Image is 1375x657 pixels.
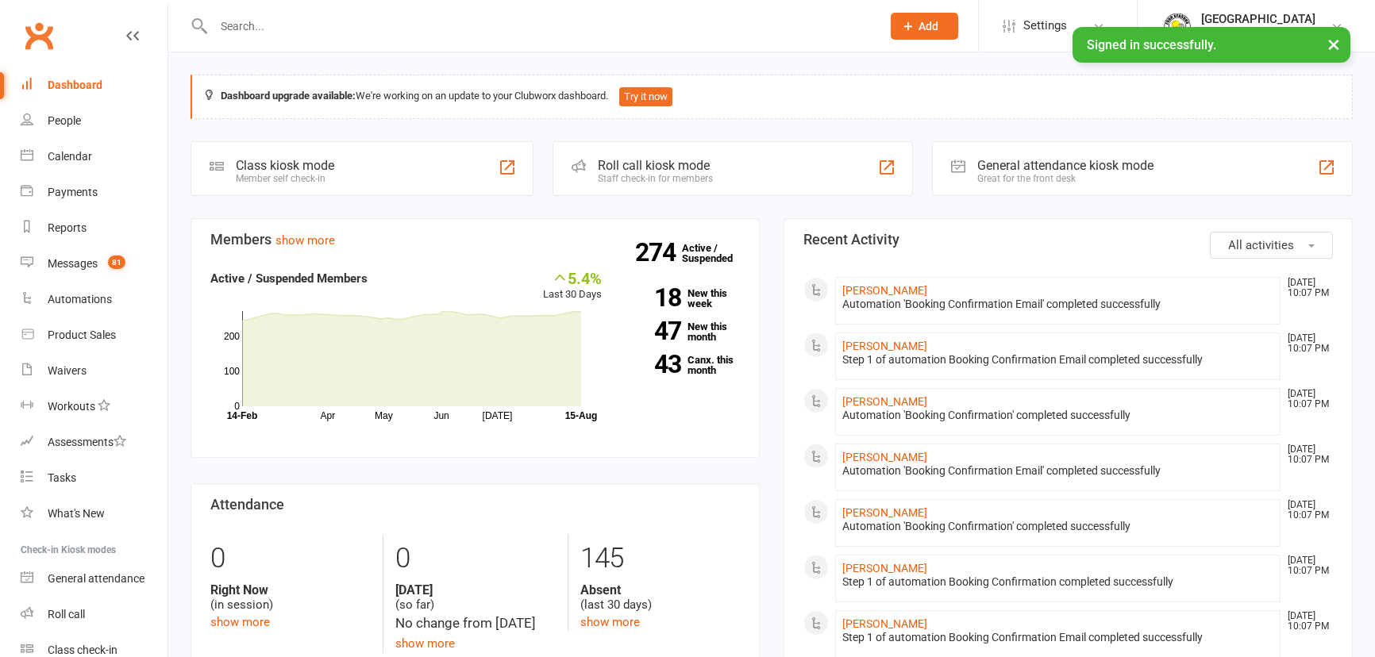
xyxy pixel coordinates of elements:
[580,582,740,597] strong: Absent
[21,425,168,460] a: Assessments
[19,16,59,56] a: Clubworx
[1280,611,1332,632] time: [DATE] 10:07 PM
[48,644,117,656] div: Class check-in
[598,158,713,173] div: Roll call kiosk mode
[395,613,555,634] div: No change from [DATE]
[842,340,927,352] a: [PERSON_NAME]
[842,575,1273,589] div: Step 1 of automation Booking Confirmation completed successfully
[580,582,740,613] div: (last 30 days)
[1280,555,1332,576] time: [DATE] 10:07 PM
[1280,444,1332,465] time: [DATE] 10:07 PM
[580,615,640,629] a: show more
[210,271,368,286] strong: Active / Suspended Members
[275,233,335,248] a: show more
[21,353,168,389] a: Waivers
[21,389,168,425] a: Workouts
[395,582,555,613] div: (so far)
[682,231,752,275] a: 274Active / Suspended
[1319,27,1348,61] button: ×
[48,364,87,377] div: Waivers
[842,353,1273,367] div: Step 1 of automation Booking Confirmation Email completed successfully
[210,497,740,513] h3: Attendance
[395,636,455,651] a: show more
[236,158,334,173] div: Class kiosk mode
[626,352,681,376] strong: 43
[891,13,958,40] button: Add
[21,246,168,282] a: Messages 81
[842,464,1273,478] div: Automation 'Booking Confirmation Email' completed successfully
[48,221,87,234] div: Reports
[48,400,95,413] div: Workouts
[1201,12,1315,26] div: [GEOGRAPHIC_DATA]
[21,67,168,103] a: Dashboard
[48,186,98,198] div: Payments
[21,210,168,246] a: Reports
[236,173,334,184] div: Member self check-in
[210,615,270,629] a: show more
[1280,500,1332,521] time: [DATE] 10:07 PM
[21,496,168,532] a: What's New
[48,114,81,127] div: People
[1280,278,1332,298] time: [DATE] 10:07 PM
[1228,238,1294,252] span: All activities
[977,173,1154,184] div: Great for the front desk
[21,597,168,632] a: Roll call
[210,535,371,582] div: 0
[619,87,672,106] button: Try it now
[48,79,102,91] div: Dashboard
[48,328,116,341] div: Product Sales
[210,232,740,248] h3: Members
[1201,26,1315,40] div: [GEOGRAPHIC_DATA]
[919,20,938,33] span: Add
[21,561,168,597] a: General attendance kiosk mode
[1280,389,1332,409] time: [DATE] 10:07 PM
[842,284,927,297] a: [PERSON_NAME]
[842,520,1273,533] div: Automation 'Booking Confirmation' completed successfully
[48,293,112,305] div: Automations
[842,631,1273,644] div: Step 1 of automation Booking Confirmation Email completed successfully
[48,257,98,270] div: Messages
[108,255,125,269] span: 81
[48,507,105,520] div: What's New
[977,158,1154,173] div: General attendance kiosk mode
[48,572,144,585] div: General attendance
[210,582,371,613] div: (in session)
[21,103,168,139] a: People
[842,506,927,519] a: [PERSON_NAME]
[221,90,356,102] strong: Dashboard upgrade available:
[1210,232,1333,259] button: All activities
[1280,333,1332,354] time: [DATE] 10:07 PM
[395,535,555,582] div: 0
[21,317,168,353] a: Product Sales
[626,321,740,342] a: 47New this month
[580,535,740,582] div: 145
[842,298,1273,311] div: Automation 'Booking Confirmation Email' completed successfully
[543,269,602,303] div: Last 30 Days
[803,232,1333,248] h3: Recent Activity
[626,286,681,309] strong: 18
[842,409,1273,422] div: Automation 'Booking Confirmation' completed successfully
[1087,37,1216,52] span: Signed in successfully.
[626,319,681,343] strong: 47
[48,436,126,448] div: Assessments
[21,282,168,317] a: Automations
[191,75,1353,119] div: We're working on an update to your Clubworx dashboard.
[48,471,76,484] div: Tasks
[48,150,92,163] div: Calendar
[626,355,740,375] a: 43Canx. this month
[842,617,927,630] a: [PERSON_NAME]
[21,175,168,210] a: Payments
[48,608,85,620] div: Roll call
[210,582,371,597] strong: Right Now
[209,15,870,37] input: Search...
[21,460,168,496] a: Tasks
[1023,8,1067,44] span: Settings
[598,173,713,184] div: Staff check-in for members
[842,451,927,463] a: [PERSON_NAME]
[635,240,682,264] strong: 274
[395,582,555,597] strong: [DATE]
[842,395,927,408] a: [PERSON_NAME]
[1161,10,1193,42] img: thumb_image1754099813.png
[842,562,927,574] a: [PERSON_NAME]
[21,139,168,175] a: Calendar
